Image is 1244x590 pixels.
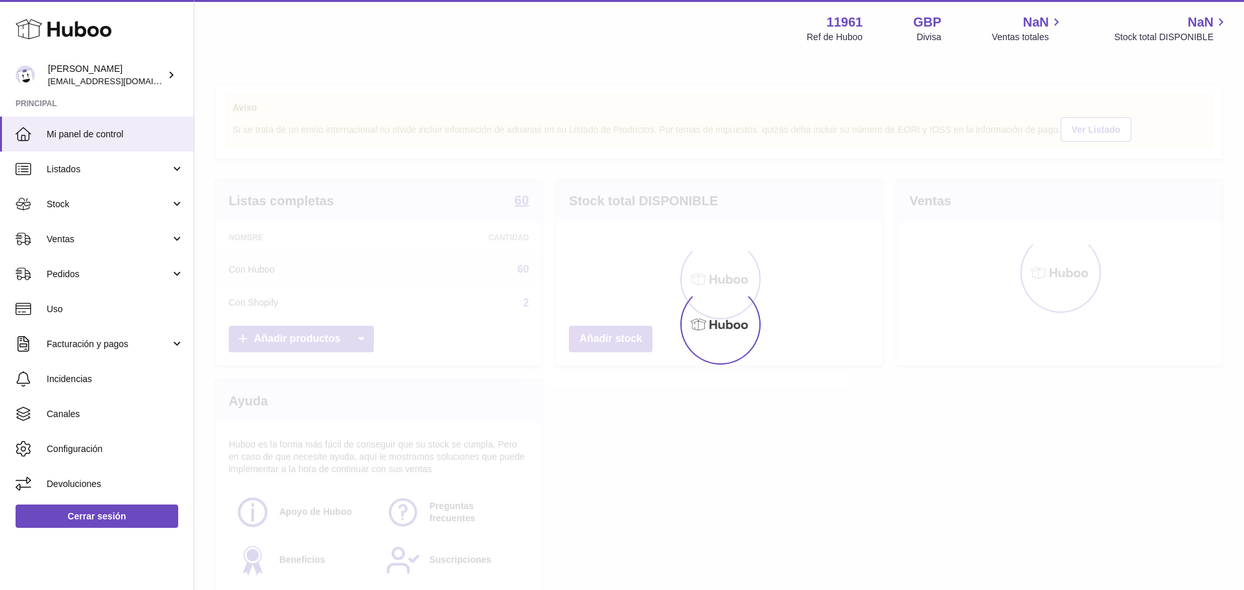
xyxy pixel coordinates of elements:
[1114,31,1228,43] span: Stock total DISPONIBLE
[807,31,862,43] div: Ref de Huboo
[47,408,184,420] span: Canales
[16,65,35,85] img: internalAdmin-11961@internal.huboo.com
[16,505,178,528] a: Cerrar sesión
[47,373,184,385] span: Incidencias
[47,163,170,176] span: Listados
[913,14,941,31] strong: GBP
[47,478,184,490] span: Devoluciones
[47,443,184,455] span: Configuración
[47,303,184,315] span: Uso
[47,268,170,280] span: Pedidos
[48,76,190,86] span: [EMAIL_ADDRESS][DOMAIN_NAME]
[48,63,165,87] div: [PERSON_NAME]
[47,198,170,210] span: Stock
[1114,14,1228,43] a: NaN Stock total DISPONIBLE
[47,233,170,245] span: Ventas
[47,128,184,141] span: Mi panel de control
[827,14,863,31] strong: 11961
[1188,14,1214,31] span: NaN
[992,14,1064,43] a: NaN Ventas totales
[1023,14,1049,31] span: NaN
[917,31,941,43] div: Divisa
[47,338,170,350] span: Facturación y pagos
[992,31,1064,43] span: Ventas totales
